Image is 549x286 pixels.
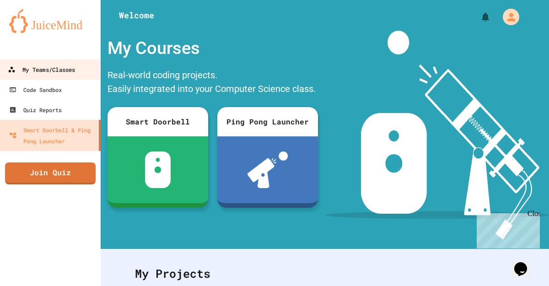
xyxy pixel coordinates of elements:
[9,84,62,95] div: Code Sandbox
[5,162,96,184] a: Join Quiz
[493,6,522,27] div: My Account
[511,249,540,277] iframe: chat widget
[9,104,62,115] div: Quiz Reports
[103,31,323,66] div: My Courses
[108,107,208,136] div: Smart Doorbell
[325,31,549,240] img: banner-image-my-projects.png
[9,9,91,33] img: logo-orange.svg
[217,107,318,136] div: Ping Pong Launcher
[463,9,493,25] div: My Notifications
[9,124,95,146] div: Smart Doorbell & Ping Pong Launcher
[103,66,323,100] div: Real-world coding projects. Easily integrated into your Computer Science class.
[4,4,63,58] div: Chat with us now!Close
[145,151,171,188] img: sdb-white.svg
[473,210,540,248] iframe: chat widget
[8,64,75,76] div: My Teams/Classes
[248,151,288,188] img: ppl-with-ball.png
